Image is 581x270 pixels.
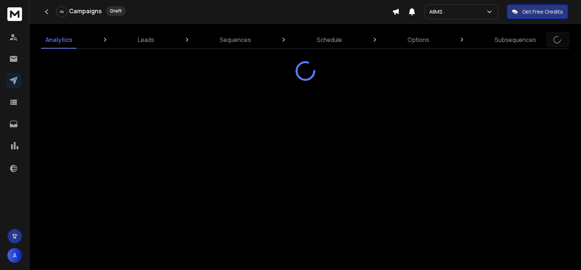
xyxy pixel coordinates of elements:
[429,8,445,15] p: AIIMS
[7,248,22,263] button: A
[522,8,563,15] p: Get Free Credits
[403,31,434,49] a: Options
[495,35,536,44] p: Subsequences
[69,7,102,15] h1: Campaigns
[317,35,342,44] p: Schedule
[215,31,255,49] a: Sequences
[46,35,72,44] p: Analytics
[507,4,568,19] button: Get Free Credits
[220,35,251,44] p: Sequences
[60,10,64,14] p: 0 %
[408,35,429,44] p: Options
[138,35,154,44] p: Leads
[106,6,126,16] div: Draft
[490,31,541,49] a: Subsequences
[312,31,347,49] a: Schedule
[133,31,159,49] a: Leads
[41,31,77,49] a: Analytics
